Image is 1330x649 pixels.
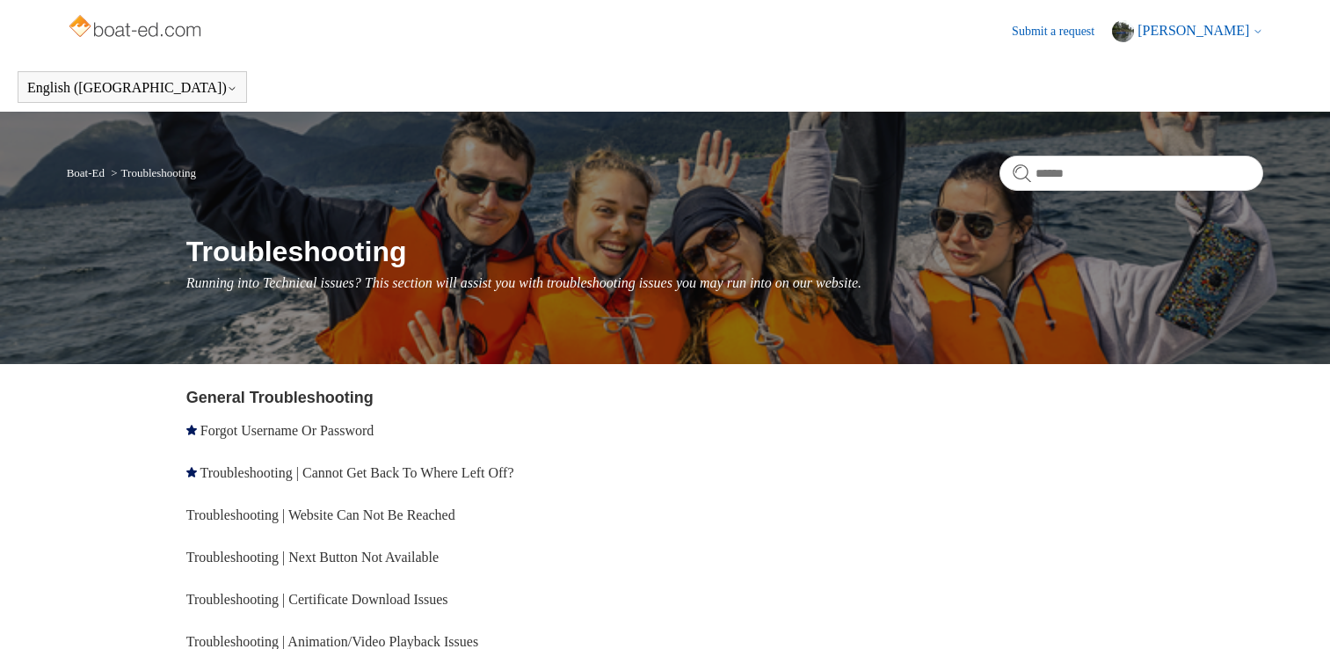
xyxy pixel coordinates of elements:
[186,273,1264,294] p: Running into Technical issues? This section will assist you with troubleshooting issues you may r...
[107,166,196,179] li: Troubleshooting
[186,389,374,406] a: General Troubleshooting
[186,507,455,522] a: Troubleshooting | Website Can Not Be Reached
[186,230,1264,273] h1: Troubleshooting
[1112,20,1263,42] button: [PERSON_NAME]
[27,80,237,96] button: English ([GEOGRAPHIC_DATA])
[1012,22,1112,40] a: Submit a request
[200,423,374,438] a: Forgot Username Or Password
[186,467,197,478] svg: Promoted article
[67,11,207,46] img: Boat-Ed Help Center home page
[186,634,478,649] a: Troubleshooting | Animation/Video Playback Issues
[200,465,514,480] a: Troubleshooting | Cannot Get Back To Where Left Off?
[186,425,197,435] svg: Promoted article
[999,156,1263,191] input: Search
[1137,23,1249,38] span: [PERSON_NAME]
[67,166,105,179] a: Boat-Ed
[186,550,439,565] a: Troubleshooting | Next Button Not Available
[186,592,448,607] a: Troubleshooting | Certificate Download Issues
[67,166,108,179] li: Boat-Ed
